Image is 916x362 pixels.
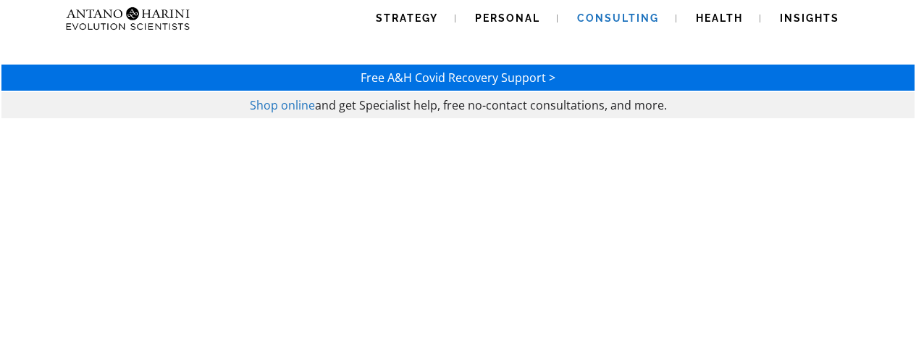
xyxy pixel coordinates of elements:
[361,70,555,86] a: Free A&H Covid Recovery Support >
[376,12,438,24] span: Strategy
[780,12,839,24] span: Insights
[577,12,659,24] span: Consulting
[250,97,315,113] a: Shop online
[475,12,540,24] span: Personal
[696,12,743,24] span: Health
[315,97,667,113] span: and get Specialist help, free no-contact consultations, and more.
